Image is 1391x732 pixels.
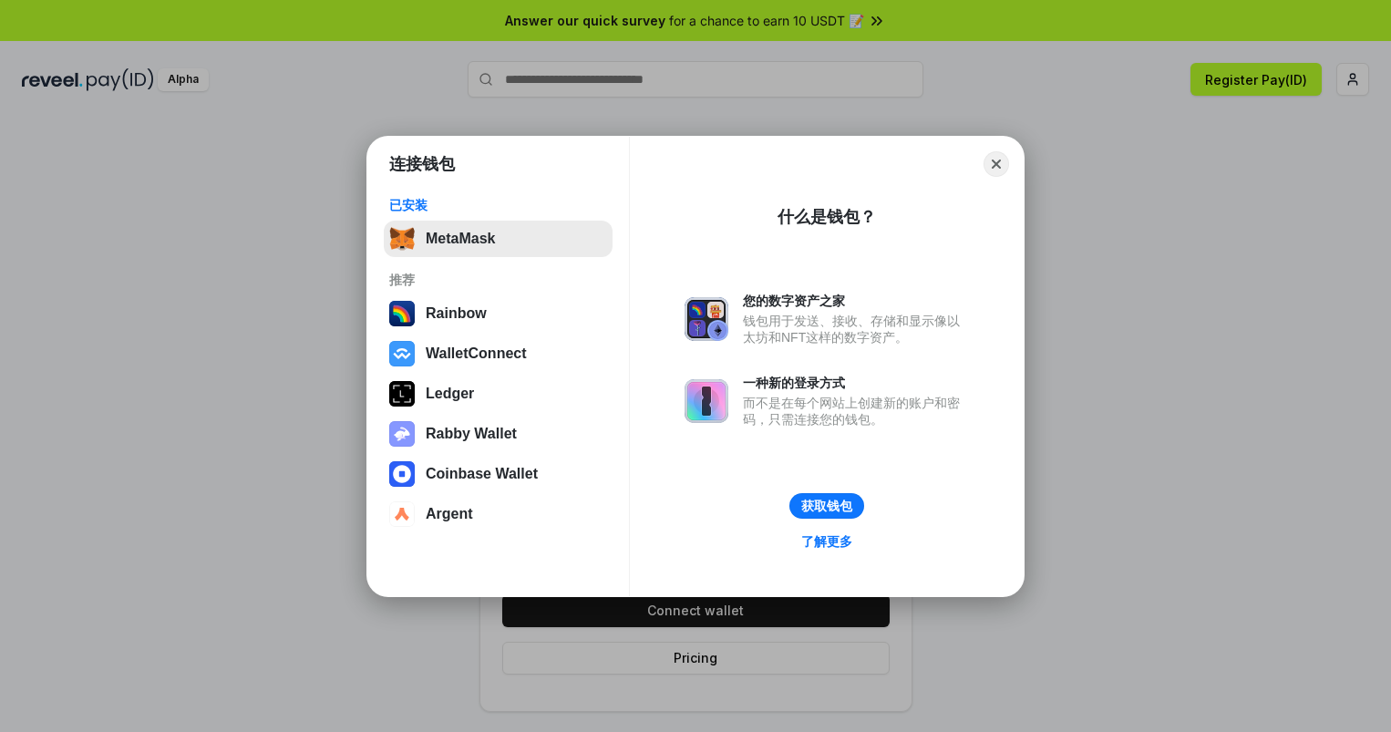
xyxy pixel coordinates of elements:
button: Rainbow [384,295,613,332]
img: svg+xml,%3Csvg%20width%3D%2228%22%20height%3D%2228%22%20viewBox%3D%220%200%2028%2028%22%20fill%3D... [389,341,415,366]
button: Rabby Wallet [384,416,613,452]
div: 而不是在每个网站上创建新的账户和密码，只需连接您的钱包。 [743,395,969,428]
button: Ledger [384,376,613,412]
div: Rabby Wallet [426,426,517,442]
div: 推荐 [389,272,607,288]
div: MetaMask [426,231,495,247]
div: Ledger [426,386,474,402]
button: 获取钱包 [789,493,864,519]
div: 钱包用于发送、接收、存储和显示像以太坊和NFT这样的数字资产。 [743,313,969,345]
img: svg+xml,%3Csvg%20width%3D%2228%22%20height%3D%2228%22%20viewBox%3D%220%200%2028%2028%22%20fill%3D... [389,461,415,487]
img: svg+xml,%3Csvg%20xmlns%3D%22http%3A%2F%2Fwww.w3.org%2F2000%2Fsvg%22%20width%3D%2228%22%20height%3... [389,381,415,407]
div: Coinbase Wallet [426,466,538,482]
div: 获取钱包 [801,498,852,514]
img: svg+xml,%3Csvg%20width%3D%2228%22%20height%3D%2228%22%20viewBox%3D%220%200%2028%2028%22%20fill%3D... [389,501,415,527]
div: Argent [426,506,473,522]
img: svg+xml,%3Csvg%20fill%3D%22none%22%20height%3D%2233%22%20viewBox%3D%220%200%2035%2033%22%20width%... [389,226,415,252]
div: 一种新的登录方式 [743,375,969,391]
div: WalletConnect [426,345,527,362]
button: Close [984,151,1009,177]
img: svg+xml,%3Csvg%20xmlns%3D%22http%3A%2F%2Fwww.w3.org%2F2000%2Fsvg%22%20fill%3D%22none%22%20viewBox... [389,421,415,447]
img: svg+xml,%3Csvg%20width%3D%22120%22%20height%3D%22120%22%20viewBox%3D%220%200%20120%20120%22%20fil... [389,301,415,326]
div: 什么是钱包？ [778,206,876,228]
div: 您的数字资产之家 [743,293,969,309]
img: svg+xml,%3Csvg%20xmlns%3D%22http%3A%2F%2Fwww.w3.org%2F2000%2Fsvg%22%20fill%3D%22none%22%20viewBox... [685,297,728,341]
div: 已安装 [389,197,607,213]
button: Argent [384,496,613,532]
div: Rainbow [426,305,487,322]
button: WalletConnect [384,335,613,372]
div: 了解更多 [801,533,852,550]
button: Coinbase Wallet [384,456,613,492]
img: svg+xml,%3Csvg%20xmlns%3D%22http%3A%2F%2Fwww.w3.org%2F2000%2Fsvg%22%20fill%3D%22none%22%20viewBox... [685,379,728,423]
h1: 连接钱包 [389,153,455,175]
button: MetaMask [384,221,613,257]
a: 了解更多 [790,530,863,553]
